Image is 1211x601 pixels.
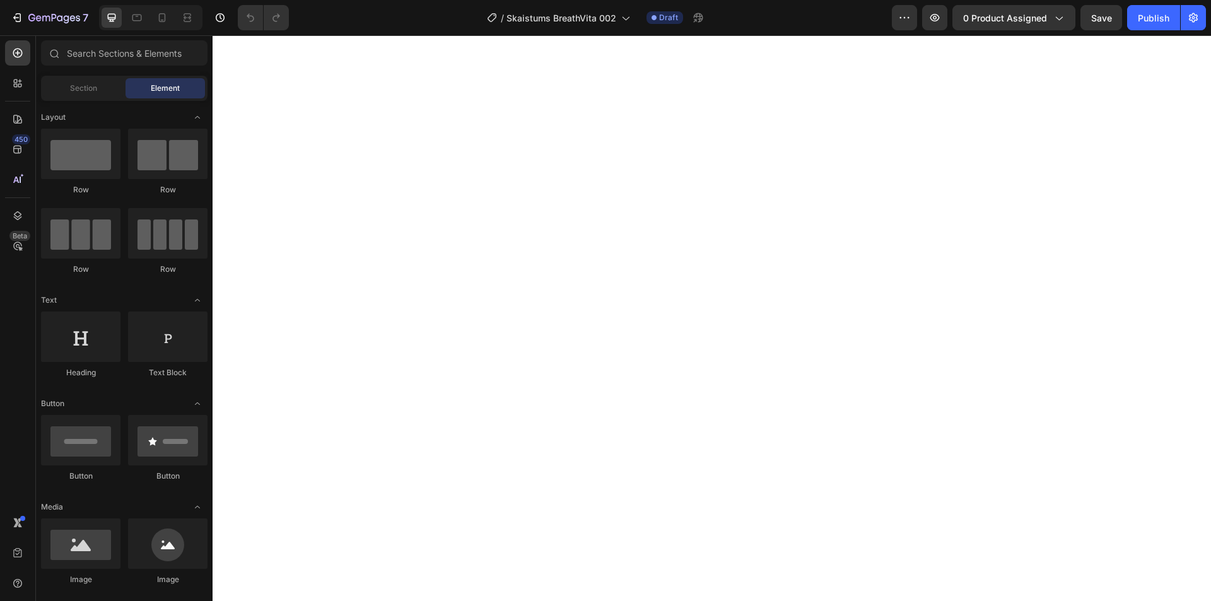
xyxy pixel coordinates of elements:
[128,264,208,275] div: Row
[151,83,180,94] span: Element
[1080,5,1122,30] button: Save
[1138,11,1169,25] div: Publish
[128,574,208,585] div: Image
[187,107,208,127] span: Toggle open
[187,394,208,414] span: Toggle open
[506,11,616,25] span: Skaistums BreathVita 002
[9,231,30,241] div: Beta
[1127,5,1180,30] button: Publish
[963,11,1047,25] span: 0 product assigned
[41,40,208,66] input: Search Sections & Elements
[41,112,66,123] span: Layout
[70,83,97,94] span: Section
[41,501,63,513] span: Media
[41,264,120,275] div: Row
[659,12,678,23] span: Draft
[41,398,64,409] span: Button
[12,134,30,144] div: 450
[41,295,57,306] span: Text
[5,5,94,30] button: 7
[128,184,208,195] div: Row
[83,10,88,25] p: 7
[187,290,208,310] span: Toggle open
[128,367,208,378] div: Text Block
[41,574,120,585] div: Image
[187,497,208,517] span: Toggle open
[238,5,289,30] div: Undo/Redo
[952,5,1075,30] button: 0 product assigned
[128,470,208,482] div: Button
[41,184,120,195] div: Row
[1091,13,1112,23] span: Save
[41,470,120,482] div: Button
[501,11,504,25] span: /
[213,35,1211,601] iframe: Design area
[41,367,120,378] div: Heading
